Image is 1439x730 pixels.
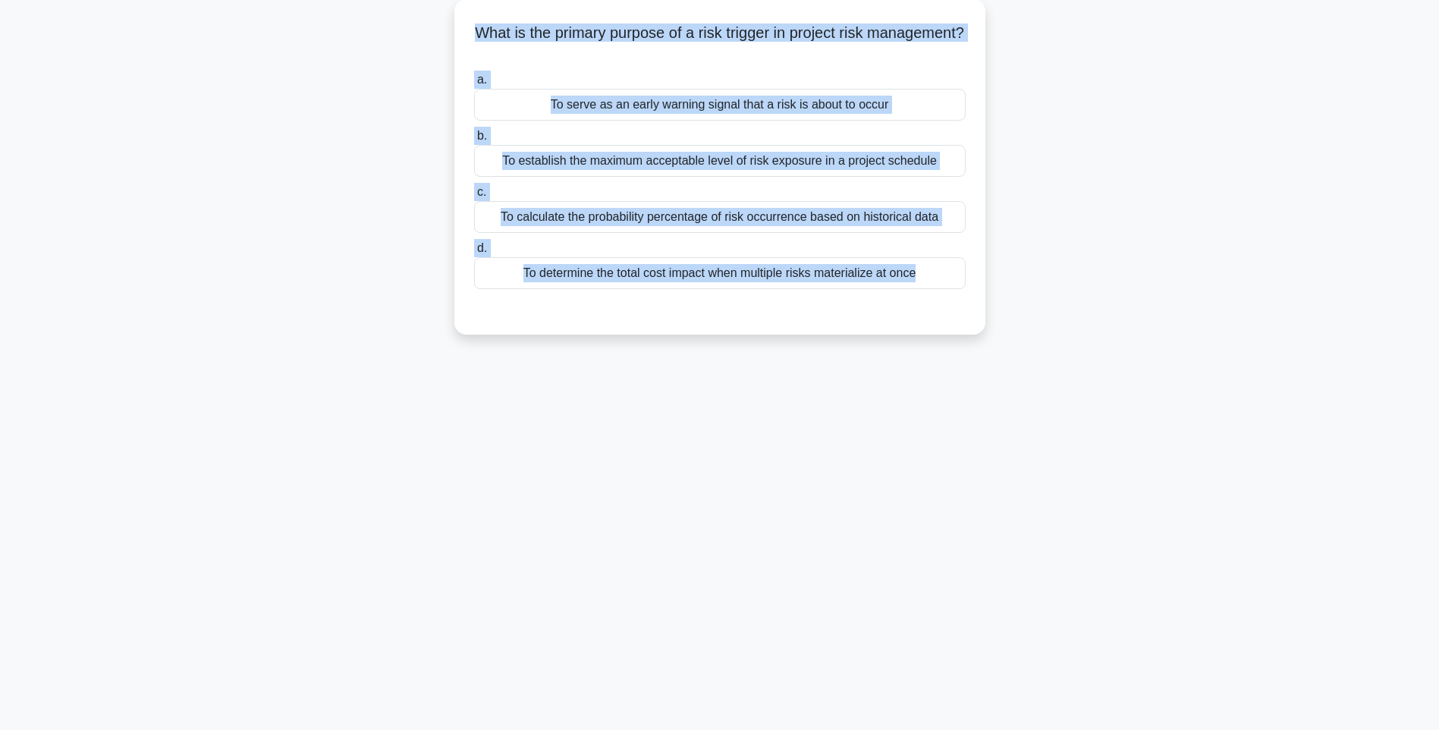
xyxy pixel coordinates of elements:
[477,129,487,142] span: b.
[477,73,487,86] span: a.
[474,145,966,177] div: To establish the maximum acceptable level of risk exposure in a project schedule
[477,185,486,198] span: c.
[473,24,967,61] h5: What is the primary purpose of a risk trigger in project risk management?
[474,257,966,289] div: To determine the total cost impact when multiple risks materialize at once
[474,201,966,233] div: To calculate the probability percentage of risk occurrence based on historical data
[474,89,966,121] div: To serve as an early warning signal that a risk is about to occur
[477,241,487,254] span: d.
